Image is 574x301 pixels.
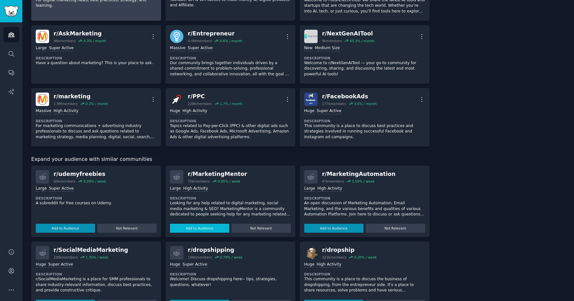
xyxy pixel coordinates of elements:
div: r/ MarketingMentor [188,170,247,178]
dt: Description [36,119,157,123]
div: 208k members [54,255,78,260]
dt: Description [304,196,425,200]
div: Massive [170,45,186,51]
div: Super Active [182,262,207,268]
div: r/ MarketingAutomation [322,170,396,178]
img: marketing [36,93,49,106]
div: 323k members [322,255,346,260]
p: Looking for any help related to digital marketing, social media marketing & SEO? MarketingMentor ... [170,200,291,217]
div: High Activity [54,108,78,114]
div: 1.50 % / week [352,179,374,184]
div: 9k members [322,39,342,43]
div: 0.79 % / week [220,255,242,260]
div: Super Active [49,186,74,192]
dt: Description [304,272,425,276]
div: Large [304,186,315,192]
p: A subreddit for free courses on Udemy. [36,200,157,206]
img: PPC [170,93,183,106]
div: 177k members [322,102,346,106]
img: NextGenAITool [304,30,318,43]
p: Topics related to Pay-per-Click (PPC) & other digital ads such as Google Ads, Facebook Ads, Micro... [170,123,291,140]
div: 0.6 % / month [220,39,242,43]
div: Super Active [317,108,342,114]
p: Welcome to r/NextGenAITool — your go-to community for discovering, sharing, and discussing the la... [304,60,425,77]
a: AskMarketingr/AskMarketing96kmembers4.3% / monthLargeSuper ActiveDescriptionHave a question about... [31,25,161,84]
p: For marketing communications + advertising industry professionals to discuss and ask questions re... [36,123,157,140]
div: r/ FacebookAds [322,93,377,101]
img: AskMarketing [36,30,49,43]
div: Super Active [48,262,73,268]
p: This community is a place to discuss best practices and strategies involved in running successful... [304,123,425,140]
img: Entrepreneur [170,30,183,43]
div: New [304,45,313,51]
img: FacebookAds [304,93,318,106]
div: r/ Entrepreneur [188,30,242,38]
div: 228k members [188,102,212,106]
div: High Activity [182,108,207,114]
div: r/ marketing [54,93,108,101]
div: Large [170,186,181,192]
button: Add to Audience [36,224,95,233]
button: Not Relevant [366,224,425,233]
div: 0.3 % / month [85,102,108,106]
p: Have a question about marketing? This is your place to ask. [36,60,157,66]
div: 1.35 % / week [85,255,108,260]
div: High Activity [317,262,342,268]
button: Add to Audience [304,224,364,233]
p: Our community brings together individuals driven by a shared commitment to problem-solving, profe... [170,60,291,77]
div: r/ AskMarketing [54,30,106,38]
div: r/ PPC [188,93,242,101]
div: High Activity [183,186,208,192]
div: 0.09 % / week [84,179,106,184]
div: 4.9M members [188,39,212,43]
a: NextGenAIToolr/NextGenAITool9kmembers45.3% / monthNewMedium SizeDescriptionWelcome to r/NextGenAI... [300,25,430,84]
div: Super Active [188,45,213,51]
div: Huge [170,108,180,114]
div: 96k members [54,39,76,43]
p: Welcome! Discuss dropshipping here-- tips, strategies, questions, whatever! [170,276,291,288]
div: 60k members [54,179,76,184]
dt: Description [170,272,291,276]
a: FacebookAdsr/FacebookAds177kmembers3.6% / monthHugeSuper ActiveDescriptionThis community is a pla... [300,88,430,147]
div: Massive [36,108,51,114]
img: dropship [304,246,318,260]
dt: Description [304,56,425,60]
div: Huge [36,262,46,268]
dt: Description [170,56,291,60]
dt: Description [36,272,157,276]
div: 1.9M members [54,102,78,106]
div: High Activity [317,186,342,192]
dt: Description [36,56,157,60]
p: r/SocialMediaMarketing is a place for SMM professionals to share industry-relevant information, d... [36,276,157,293]
div: r/ dropshipping [188,246,243,254]
div: 4.3 % / month [84,39,106,43]
div: Huge [304,108,314,114]
p: An open discussion of Marketing Automation, Email Marketing, and the various benefits and qualiti... [304,200,425,217]
div: 70k members [188,179,210,184]
button: Not Relevant [232,224,291,233]
div: r/ NextGenAITool [322,30,375,38]
a: PPCr/PPC228kmembers1.7% / monthHugeHigh ActivityDescriptionTopics related to Pay-per-Click (PPC) ... [166,88,295,147]
button: Not Relevant [97,224,157,233]
div: 0.85 % / week [218,179,240,184]
span: Expand your audience with similar communities [31,155,152,163]
div: 3.6 % / month [354,102,377,106]
div: Huge [170,262,180,268]
div: r/ SocialMediaMarketing [54,246,128,254]
a: Entrepreneurr/Entrepreneur4.9Mmembers0.6% / monthMassiveSuper ActiveDescriptionOur community brin... [166,25,295,84]
div: Super Active [49,45,74,51]
div: 47k members [322,179,344,184]
div: 196k members [188,255,212,260]
div: 45.3 % / month [350,39,375,43]
div: Large [36,45,47,51]
div: 1.7 % / month [220,102,242,106]
div: 0.20 % / week [354,255,377,260]
button: Add to Audience [170,224,229,233]
img: GummySearch logo [4,6,18,17]
a: marketingr/marketing1.9Mmembers0.3% / monthMassiveHigh ActivityDescriptionFor marketing communica... [31,88,161,147]
dt: Description [36,196,157,200]
div: Medium Size [315,45,340,51]
p: This community is a place to discuss the business of dropshipping, from the entrepreneur side. It... [304,276,425,293]
div: r/ udemyfreebies [54,170,106,178]
dt: Description [170,119,291,123]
